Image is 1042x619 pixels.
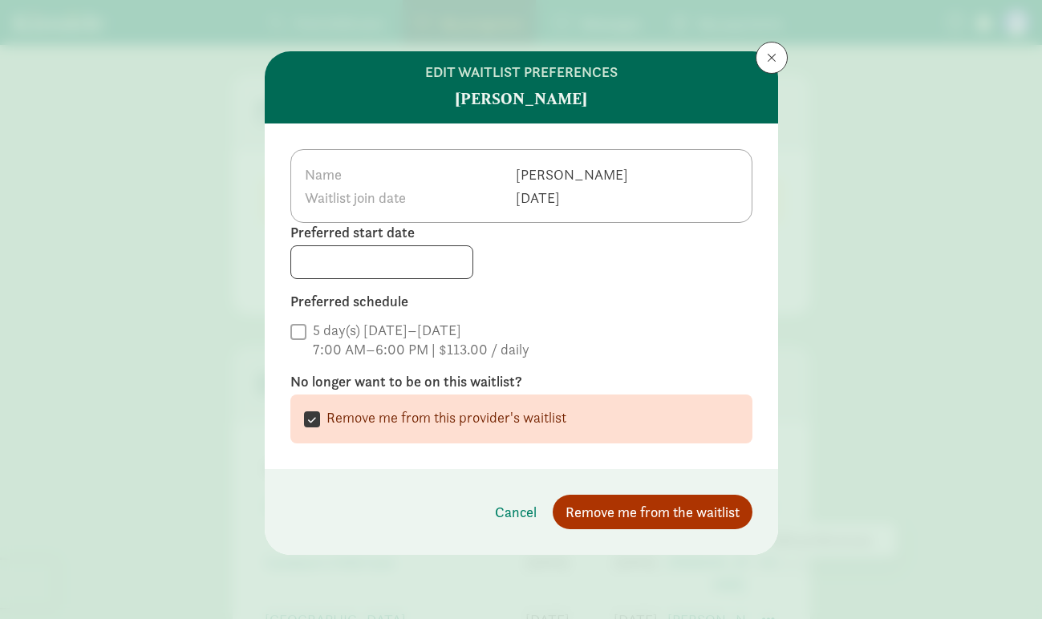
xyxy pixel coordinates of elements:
label: Preferred start date [290,223,752,242]
td: [DATE] [515,186,629,209]
label: Remove me from this provider's waitlist [320,408,566,427]
span: Cancel [495,501,537,523]
button: Cancel [482,495,549,529]
span: Remove me from the waitlist [566,501,740,523]
h6: edit waitlist preferences [425,64,618,80]
strong: [PERSON_NAME] [455,87,587,111]
th: Waitlist join date [304,186,516,209]
label: No longer want to be on this waitlist? [290,372,752,391]
div: 5 day(s) [DATE]–[DATE] [313,321,529,340]
td: [PERSON_NAME] [515,163,629,186]
th: Name [304,163,516,186]
label: Preferred schedule [290,292,752,311]
div: 7:00 AM–6:00 PM | $113.00 / daily [313,340,529,359]
button: Remove me from the waitlist [553,495,752,529]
